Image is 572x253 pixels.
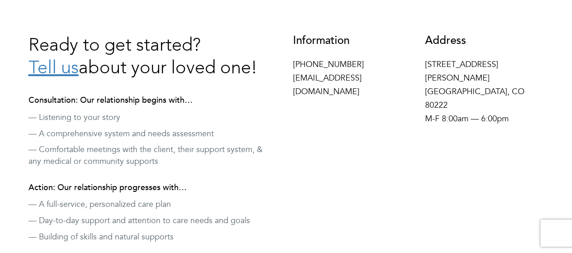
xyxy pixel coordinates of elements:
p: — Day-to-day support and attention to care needs and goals [28,215,279,227]
h4: Action: Our relationship progresses with… [28,183,279,192]
h4: Consultation: Our relationship begins with… [28,96,279,105]
p: — Building of skills and natural supports [28,231,279,243]
p: — A full-service, personalized care plan [28,199,279,210]
p: — Comfortable meetings with the client, their support system, & any medical or community supports [28,144,279,167]
p: — A comprehensive system and needs assessment [28,128,279,140]
h3: Address [425,35,544,47]
a: Tell us [28,60,79,78]
p: [PHONE_NUMBER] [EMAIL_ADDRESS][DOMAIN_NAME] [293,58,412,99]
p: — Listening to your story [28,112,279,124]
h3: Ready to get started? about your loved one! [28,35,279,80]
h3: Information [293,35,412,47]
p: [STREET_ADDRESS][PERSON_NAME] [GEOGRAPHIC_DATA], CO 80222 M-F 8:00am — 6:00pm [425,58,544,126]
